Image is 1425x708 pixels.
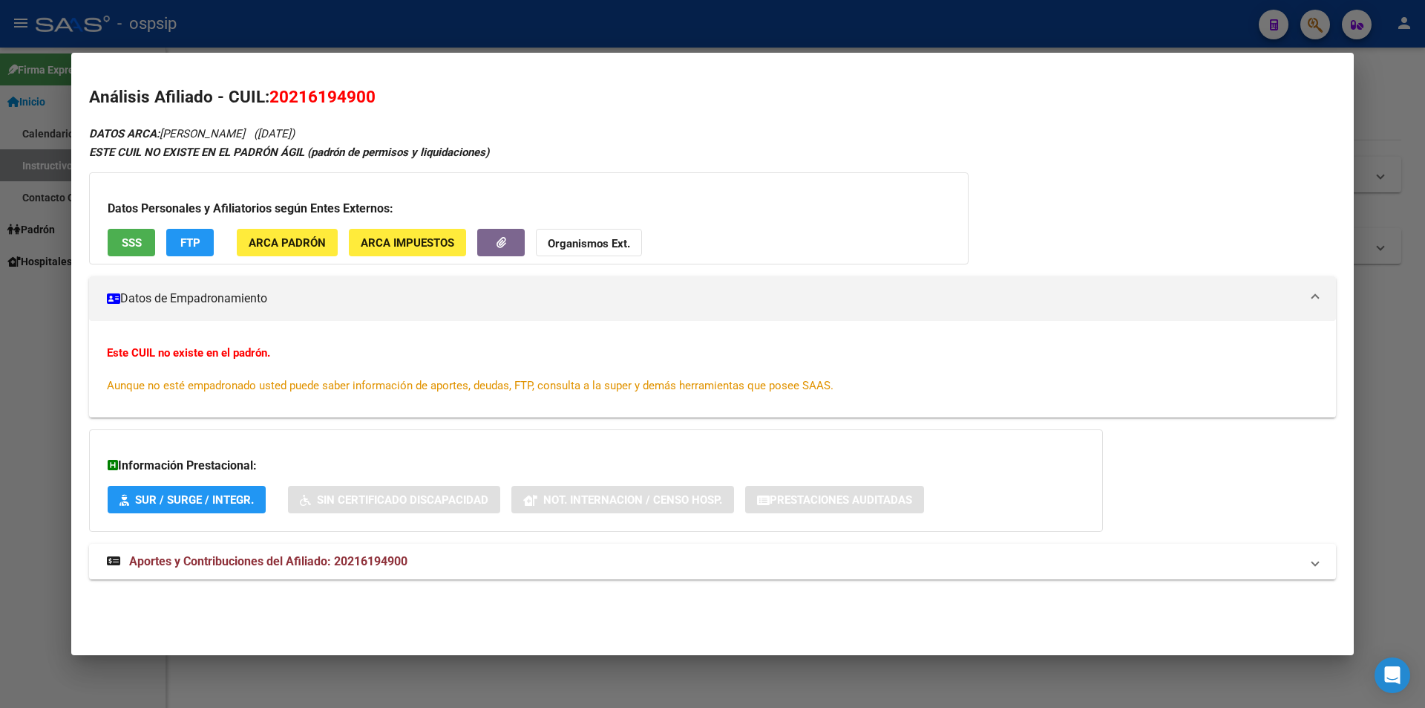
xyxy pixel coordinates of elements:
h2: Análisis Afiliado - CUIL: [89,85,1336,110]
h3: Información Prestacional: [108,457,1084,475]
h3: Datos Personales y Afiliatorios según Entes Externos: [108,200,950,218]
span: SUR / SURGE / INTEGR. [135,493,254,507]
span: FTP [180,236,200,250]
button: SUR / SURGE / INTEGR. [108,486,266,513]
button: ARCA Impuestos [349,229,466,256]
div: Open Intercom Messenger [1375,657,1410,693]
span: [PERSON_NAME] [89,127,245,140]
span: Aunque no esté empadronado usted puede saber información de aportes, deudas, FTP, consulta a la s... [107,379,833,392]
strong: Organismos Ext. [548,237,630,250]
button: Organismos Ext. [536,229,642,256]
span: Prestaciones Auditadas [770,493,912,507]
strong: ESTE CUIL NO EXISTE EN EL PADRÓN ÁGIL (padrón de permisos y liquidaciones) [89,146,489,159]
strong: DATOS ARCA: [89,127,160,140]
button: FTP [166,229,214,256]
div: Datos de Empadronamiento [89,321,1336,418]
span: ARCA Impuestos [361,236,454,250]
span: Sin Certificado Discapacidad [317,493,488,507]
span: 20216194900 [269,87,376,106]
span: SSS [122,236,142,250]
button: SSS [108,229,155,256]
strong: Este CUIL no existe en el padrón. [107,346,270,360]
span: ([DATE]) [254,127,295,140]
button: Not. Internacion / Censo Hosp. [511,486,734,513]
button: Prestaciones Auditadas [745,486,924,513]
button: Sin Certificado Discapacidad [288,486,500,513]
span: Not. Internacion / Censo Hosp. [543,493,722,507]
span: Aportes y Contribuciones del Afiliado: 20216194900 [129,554,407,568]
mat-expansion-panel-header: Aportes y Contribuciones del Afiliado: 20216194900 [89,544,1336,579]
mat-panel-title: Datos de Empadronamiento [107,290,1300,308]
span: ARCA Padrón [249,236,326,250]
button: ARCA Padrón [237,229,338,256]
mat-expansion-panel-header: Datos de Empadronamiento [89,276,1336,321]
